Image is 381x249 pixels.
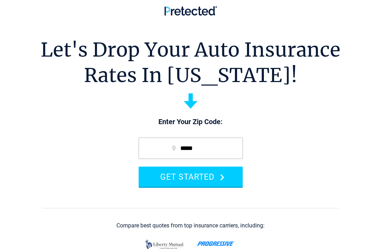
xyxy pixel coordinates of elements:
img: progressive [197,241,235,246]
input: zip code [139,138,243,159]
img: Pretected Logo [164,6,217,16]
h1: Let's Drop Your Auto Insurance Rates In [US_STATE]! [41,37,340,88]
p: Enter Your Zip Code: [132,117,250,127]
button: GET STARTED [139,167,243,187]
div: Compare best quotes from top insurance carriers, including: [116,222,265,229]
